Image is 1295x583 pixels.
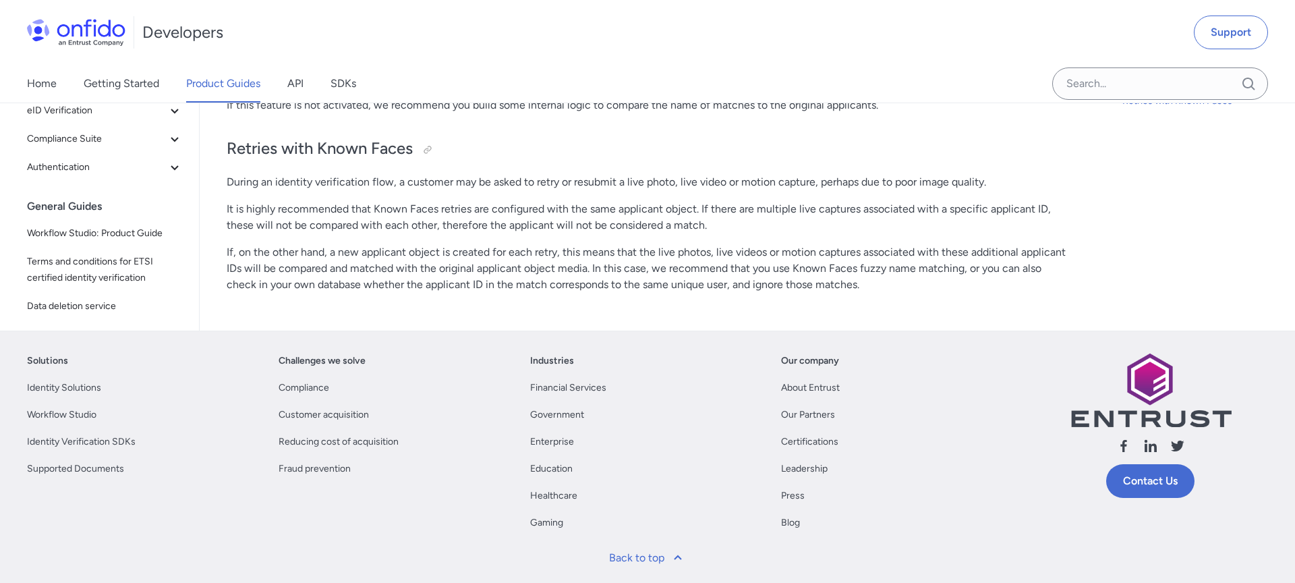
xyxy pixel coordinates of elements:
span: Authentication [27,159,167,175]
a: SDKs [330,65,356,103]
a: Solutions [27,353,68,369]
a: Back to top [601,542,694,574]
a: Follow us linkedin [1143,438,1159,459]
a: Contact Us [1106,464,1195,498]
p: If, on the other hand, a new applicant object is created for each retry, this means that the live... [227,244,1066,293]
a: Leadership [781,461,828,477]
h1: Developers [142,22,223,43]
svg: Follow us facebook [1116,438,1132,454]
svg: Follow us linkedin [1143,438,1159,454]
a: Gaming [530,515,563,531]
span: Data deletion service [27,298,183,314]
a: Compliance [279,380,329,396]
a: Terms and conditions for ETSI certified identity verification [22,248,188,291]
a: Blog [781,515,800,531]
a: Customer acquisition [279,407,369,423]
img: Entrust logo [1070,353,1232,428]
button: Compliance Suite [22,126,188,152]
a: Fraud prevention [279,461,351,477]
span: Compliance Suite [27,131,167,147]
a: Supported Documents [27,461,124,477]
span: eID Verification [27,103,167,119]
a: Data deletion service [22,293,188,320]
a: Workflow Studio: Product Guide [22,220,188,247]
a: Financial Services [530,380,606,396]
div: General Guides [27,193,194,220]
a: Identity Verification SDKs [27,434,136,450]
a: Support [1194,16,1268,49]
h2: Retries with Known Faces [227,138,1066,161]
input: Onfido search input field [1052,67,1268,100]
a: Onfido US Biometric Privacy Laws notices and consent [22,321,188,364]
span: Workflow Studio: Product Guide [27,225,183,242]
a: Workflow Studio [27,407,96,423]
a: Follow us facebook [1116,438,1132,459]
a: Industries [530,353,574,369]
a: API [287,65,304,103]
a: Our Partners [781,407,835,423]
button: Authentication [22,154,188,181]
p: If this feature is not activated, we recommend you build some internal logic to compare the name ... [227,97,1066,113]
a: Certifications [781,434,838,450]
span: Onfido US Biometric Privacy Laws notices and consent [27,327,183,359]
a: Our company [781,353,839,369]
a: About Entrust [781,380,840,396]
a: Reducing cost of acquisition [279,434,399,450]
a: Home [27,65,57,103]
a: Identity Solutions [27,380,101,396]
a: Challenges we solve [279,353,366,369]
svg: Follow us X (Twitter) [1170,438,1186,454]
a: Healthcare [530,488,577,504]
span: Terms and conditions for ETSI certified identity verification [27,254,183,286]
a: Getting Started [84,65,159,103]
a: Government [530,407,584,423]
a: Product Guides [186,65,260,103]
img: Onfido Logo [27,19,125,46]
button: eID Verification [22,97,188,124]
p: It is highly recommended that Known Faces retries are configured with the same applicant object. ... [227,201,1066,233]
a: Press [781,488,805,504]
a: Education [530,461,573,477]
a: Enterprise [530,434,574,450]
p: During an identity verification flow, a customer may be asked to retry or resubmit a live photo, ... [227,174,1066,190]
a: Follow us X (Twitter) [1170,438,1186,459]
